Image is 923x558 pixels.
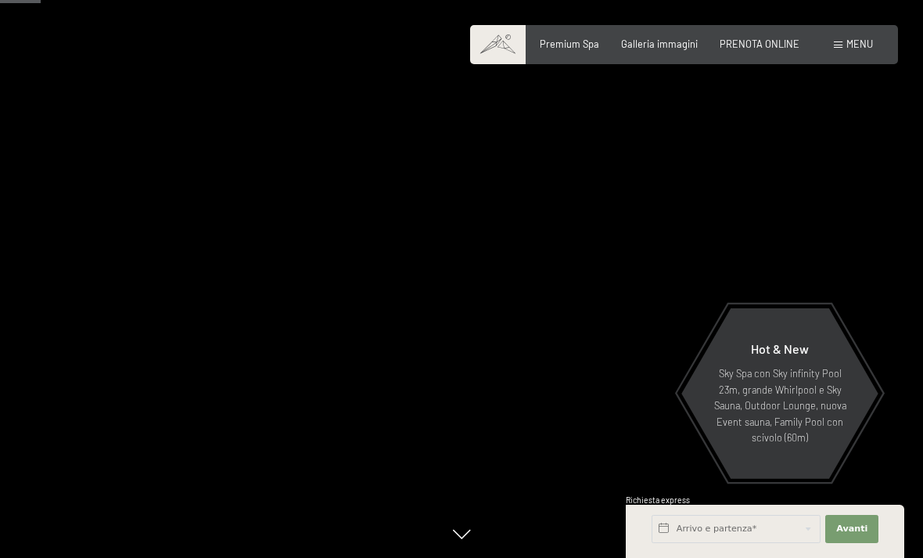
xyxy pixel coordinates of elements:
[751,341,809,356] span: Hot & New
[825,515,878,543] button: Avanti
[720,38,799,50] a: PRENOTA ONLINE
[621,38,698,50] a: Galleria immagini
[540,38,599,50] a: Premium Spa
[681,308,879,480] a: Hot & New Sky Spa con Sky infinity Pool 23m, grande Whirlpool e Sky Sauna, Outdoor Lounge, nuova ...
[712,365,848,445] p: Sky Spa con Sky infinity Pool 23m, grande Whirlpool e Sky Sauna, Outdoor Lounge, nuova Event saun...
[836,523,867,535] span: Avanti
[626,495,690,505] span: Richiesta express
[846,38,873,50] span: Menu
